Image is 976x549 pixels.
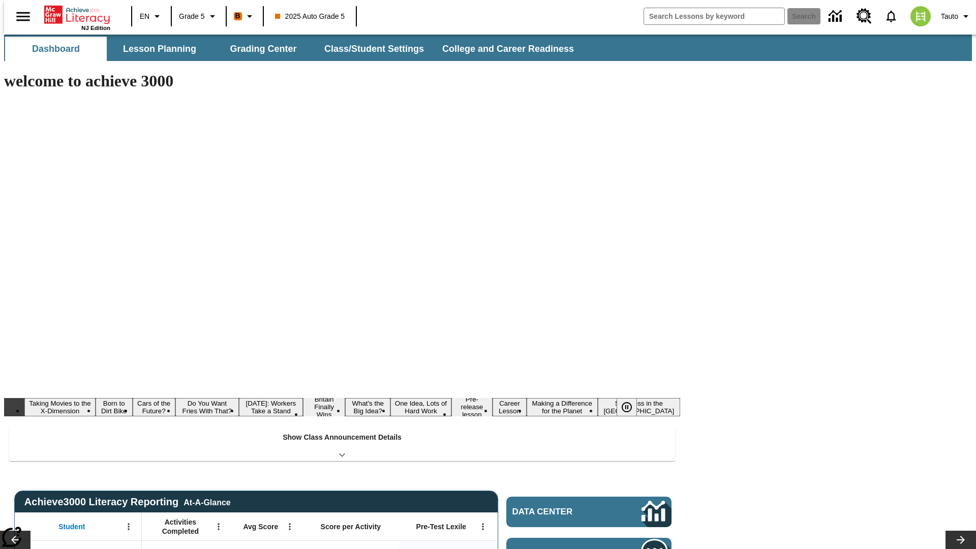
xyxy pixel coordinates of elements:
h1: welcome to achieve 3000 [4,72,680,90]
span: Activities Completed [147,517,214,536]
span: Student [58,522,85,531]
button: Slide 4 Do You Want Fries With That? [175,398,239,416]
button: Slide 11 Making a Difference for the Planet [527,398,598,416]
span: Achieve3000 Literacy Reporting [24,496,231,508]
div: Pause [617,398,647,416]
button: Slide 2 Born to Dirt Bike [96,398,133,416]
button: Pause [617,398,637,416]
span: Data Center [512,507,607,517]
button: Grading Center [212,37,314,61]
button: Lesson carousel, Next [945,531,976,549]
span: Pre-Test Lexile [416,522,467,531]
p: Show Class Announcement Details [283,432,402,443]
span: Grade 5 [179,11,205,22]
button: Slide 8 One Idea, Lots of Hard Work [390,398,451,416]
button: Grade: Grade 5, Select a grade [175,7,223,25]
span: B [235,10,240,22]
button: College and Career Readiness [434,37,582,61]
button: Open Menu [282,519,297,534]
button: Open side menu [8,2,38,32]
button: Slide 10 Career Lesson [493,398,527,416]
div: SubNavbar [4,35,972,61]
button: Slide 6 Britain Finally Wins [303,394,345,420]
span: EN [140,11,149,22]
button: Slide 5 Labor Day: Workers Take a Stand [239,398,303,416]
div: Show Class Announcement Details [9,426,675,461]
button: Open Menu [211,519,226,534]
a: Data Center [822,3,850,30]
button: Open Menu [121,519,136,534]
a: Data Center [506,497,672,527]
button: Boost Class color is orange. Change class color [230,7,260,25]
input: search field [644,8,784,24]
button: Select a new avatar [904,3,937,29]
a: Home [44,5,110,25]
button: Slide 9 Pre-release lesson [451,394,493,420]
span: Avg Score [243,522,278,531]
span: 2025 Auto Grade 5 [275,11,345,22]
img: avatar image [910,6,931,26]
button: Open Menu [475,519,491,534]
div: Home [44,4,110,31]
button: Class/Student Settings [316,37,432,61]
button: Profile/Settings [937,7,976,25]
a: Notifications [878,3,904,29]
button: Slide 12 Sleepless in the Animal Kingdom [598,398,680,416]
button: Slide 1 Taking Movies to the X-Dimension [24,398,96,416]
button: Lesson Planning [109,37,210,61]
button: Language: EN, Select a language [135,7,168,25]
button: Slide 3 Cars of the Future? [133,398,175,416]
div: SubNavbar [4,37,583,61]
button: Slide 7 What's the Big Idea? [345,398,390,416]
span: NJ Edition [81,25,110,31]
span: Tauto [941,11,958,22]
div: At-A-Glance [184,496,230,507]
a: Resource Center, Will open in new tab [850,3,878,30]
span: Score per Activity [321,522,381,531]
button: Dashboard [5,37,107,61]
